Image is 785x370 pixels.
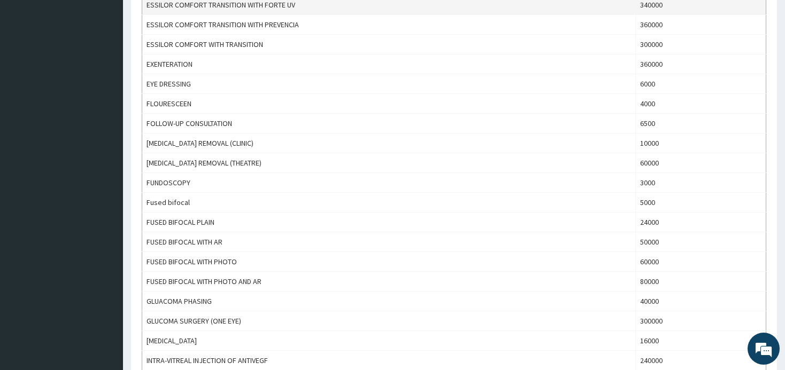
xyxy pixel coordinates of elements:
td: 300000 [636,311,766,331]
td: FUSED BIFOCAL WITH PHOTO [142,252,636,272]
td: 50000 [636,232,766,252]
td: ESSILOR COMFORT WITH TRANSITION [142,35,636,54]
td: 80000 [636,272,766,292]
td: 60000 [636,153,766,173]
span: We're online! [62,115,148,223]
td: 3000 [636,173,766,193]
img: d_794563401_company_1708531726252_794563401 [20,53,43,80]
td: 40000 [636,292,766,311]
td: FLOURESCEEN [142,94,636,114]
td: GLUACOMA PHASING [142,292,636,311]
td: EYE DRESSING [142,74,636,94]
td: 360000 [636,54,766,74]
textarea: Type your message and hit 'Enter' [5,252,204,289]
td: 360000 [636,15,766,35]
td: 300000 [636,35,766,54]
td: FOLLOW-UP CONSULTATION [142,114,636,133]
td: 6500 [636,114,766,133]
td: 5000 [636,193,766,212]
td: 4000 [636,94,766,114]
td: [MEDICAL_DATA] REMOVAL (THEATRE) [142,153,636,173]
td: [MEDICAL_DATA] REMOVAL (CLINIC) [142,133,636,153]
td: FUSED BIFOCAL WITH AR [142,232,636,252]
td: Fused bifocal [142,193,636,212]
div: Chat with us now [56,60,180,74]
td: GLUCOMA SURGERY (ONE EYE) [142,311,636,331]
td: 60000 [636,252,766,272]
td: 24000 [636,212,766,232]
td: [MEDICAL_DATA] [142,331,636,351]
td: 6000 [636,74,766,94]
div: Minimize live chat window [175,5,201,31]
td: 10000 [636,133,766,153]
td: 16000 [636,331,766,351]
td: FUSED BIFOCAL PLAIN [142,212,636,232]
td: EXENTERATION [142,54,636,74]
td: ESSILOR COMFORT TRANSITION WITH PREVENCIA [142,15,636,35]
td: FUSED BIFOCAL WITH PHOTO AND AR [142,272,636,292]
td: FUNDOSCOPY [142,173,636,193]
